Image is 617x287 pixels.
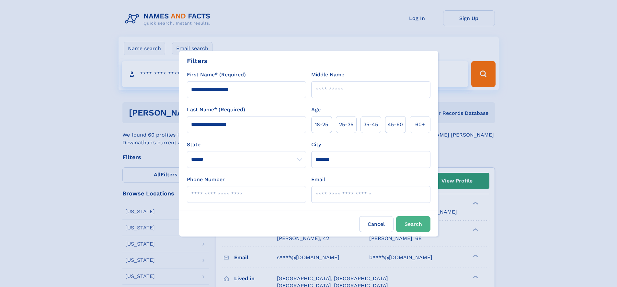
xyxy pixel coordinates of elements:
div: Filters [187,56,208,66]
label: Age [311,106,321,114]
span: 18‑25 [315,121,328,128]
label: First Name* (Required) [187,71,246,79]
span: 45‑60 [388,121,403,128]
label: State [187,141,306,149]
button: Search [396,216,430,232]
label: Email [311,176,325,183]
label: Phone Number [187,176,225,183]
label: Cancel [359,216,394,232]
label: Last Name* (Required) [187,106,245,114]
label: Middle Name [311,71,344,79]
span: 60+ [415,121,425,128]
label: City [311,141,321,149]
span: 35‑45 [363,121,378,128]
span: 25‑35 [339,121,353,128]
